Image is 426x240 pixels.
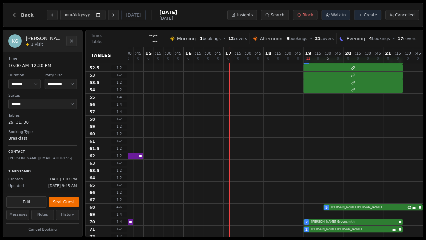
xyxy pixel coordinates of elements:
[187,57,189,60] span: 0
[111,87,127,92] span: 1 - 2
[90,146,100,151] span: 61.5
[321,10,350,20] button: Walk-in
[111,227,127,232] span: 1 - 2
[185,51,191,56] span: 16
[255,51,261,55] span: : 45
[177,57,179,60] span: 0
[90,168,100,173] span: 63.5
[315,36,320,41] span: 21
[111,153,127,158] span: 1 - 2
[369,36,390,41] span: bookings
[417,57,419,60] span: 0
[111,183,127,188] span: 1 - 2
[6,226,79,234] button: Cancel Booking
[26,35,62,42] h2: [PERSON_NAME] [PERSON_NAME]
[90,117,95,122] span: 58
[345,51,351,56] span: 20
[90,205,95,210] span: 68
[111,117,127,122] span: 1 - 2
[315,36,333,41] span: covers
[265,51,271,56] span: 18
[177,35,196,42] span: Morning
[247,57,249,60] span: 0
[287,36,307,41] span: bookings
[111,73,127,78] span: 1 - 2
[8,135,77,141] dd: Breakfast
[8,169,77,174] p: Timestamps
[369,36,372,41] span: 4
[8,62,77,69] dd: 10:00 AM – 12:30 PM
[8,177,23,182] span: Created
[337,57,339,60] span: 0
[111,131,127,136] span: 1 - 2
[357,57,359,60] span: 0
[277,57,279,60] span: 0
[111,234,127,239] span: 1 - 2
[245,51,251,55] span: : 30
[8,150,77,154] p: Contact
[147,57,149,60] span: 0
[111,197,127,202] span: 1 - 2
[365,51,371,55] span: : 30
[111,102,127,107] span: 1 - 4
[315,51,321,55] span: : 15
[207,57,209,60] span: 0
[90,153,95,159] span: 62
[331,12,346,18] span: Walk-in
[377,57,379,60] span: 0
[271,12,284,18] span: Search
[385,10,419,20] button: Cancelled
[108,10,119,20] button: Next day
[91,52,111,59] span: Tables
[47,10,58,20] button: Previous day
[31,42,43,47] span: 1 visit
[261,10,289,20] button: Search
[311,227,391,232] span: [PERSON_NAME] [PERSON_NAME]
[56,210,79,220] button: History
[387,57,389,60] span: 0
[8,56,77,62] dt: Time
[8,73,41,78] dt: Duration
[135,51,141,55] span: : 45
[90,219,95,225] span: 70
[267,57,269,60] span: 0
[275,51,281,55] span: : 15
[295,51,301,55] span: : 45
[111,95,127,100] span: 1 - 4
[125,51,131,55] span: : 30
[225,51,231,56] span: 17
[347,57,349,60] span: 0
[393,36,395,41] span: •
[167,57,169,60] span: 0
[31,210,54,220] button: Notes
[111,205,127,210] span: 4 - 6
[45,73,77,78] dt: Party Size
[205,51,211,55] span: : 30
[90,161,95,166] span: 63
[306,227,308,232] span: 2
[335,51,341,55] span: : 45
[90,212,95,217] span: 69
[325,205,328,210] span: 5
[306,57,311,60] span: 12
[310,36,312,41] span: •
[311,220,397,224] span: [PERSON_NAME] Greensmith
[137,57,139,60] span: 0
[111,161,127,166] span: 1 - 2
[317,57,319,60] span: 0
[227,57,229,60] span: 0
[90,102,95,107] span: 56
[364,12,377,18] span: Create
[90,95,95,100] span: 55
[91,39,103,44] span: Table:
[48,183,77,189] span: [DATE] 9:45 AM
[49,197,79,207] button: Seat Guest
[111,175,127,180] span: 1 - 2
[66,36,77,46] button: Close
[297,57,299,60] span: 0
[111,139,127,144] span: 1 - 2
[111,65,127,70] span: 1 - 2
[285,51,291,55] span: : 30
[6,210,29,220] button: Messages
[91,33,102,38] span: Time:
